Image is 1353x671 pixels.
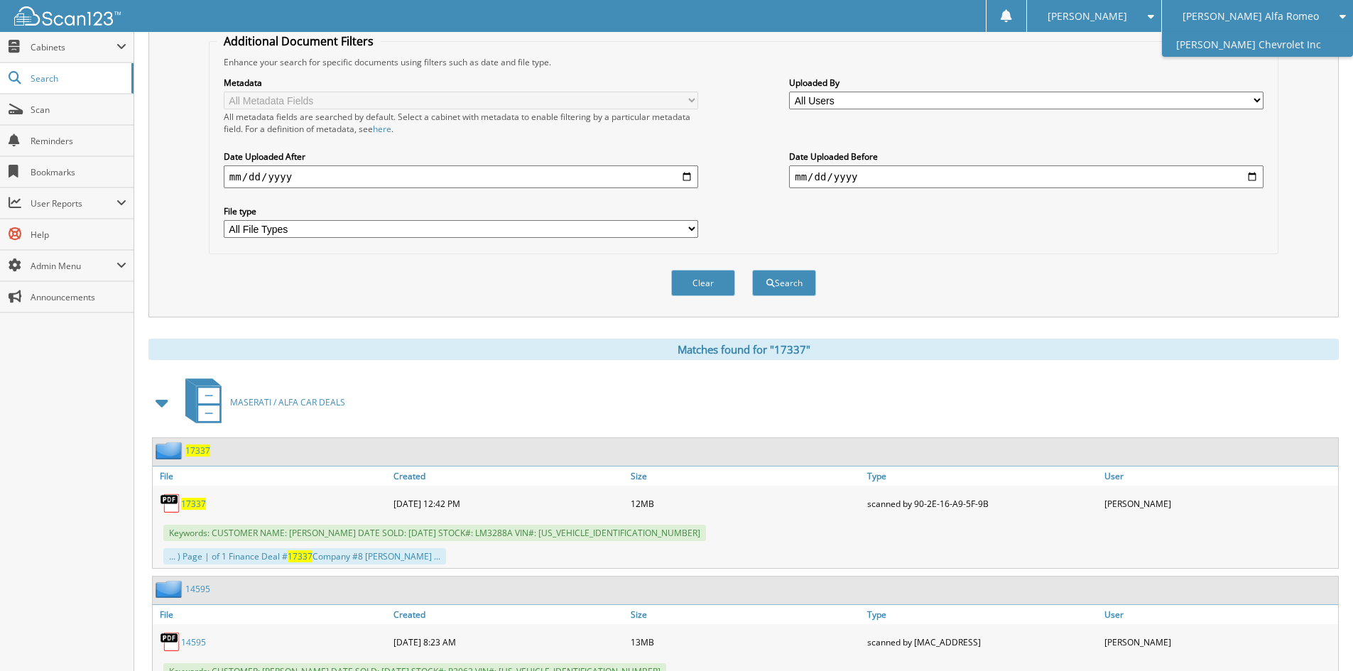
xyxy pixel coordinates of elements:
[224,111,698,135] div: All metadata fields are searched by default. Select a cabinet with metadata to enable filtering b...
[160,631,181,653] img: PDF.png
[627,628,864,656] div: 13MB
[627,489,864,518] div: 12MB
[217,33,381,49] legend: Additional Document Filters
[864,467,1101,486] a: Type
[181,636,206,648] a: 14595
[864,489,1101,518] div: scanned by 90-2E-16-A9-5F-9B
[1282,603,1353,671] iframe: Chat Widget
[185,583,210,595] a: 14595
[1183,12,1319,21] span: [PERSON_NAME] Alfa Romeo
[789,77,1264,89] label: Uploaded By
[789,165,1264,188] input: end
[163,525,706,541] span: Keywords: CUSTOMER NAME: [PERSON_NAME] DATE SOLD: [DATE] STOCK#: LM3288A VIN#: [US_VEHICLE_IDENTI...
[1101,605,1338,624] a: User
[181,498,206,510] a: 17337
[153,605,390,624] a: File
[373,123,391,135] a: here
[864,605,1101,624] a: Type
[864,628,1101,656] div: scanned by [MAC_ADDRESS]
[31,260,116,272] span: Admin Menu
[156,442,185,459] img: folder2.png
[156,580,185,598] img: folder2.png
[390,489,627,518] div: [DATE] 12:42 PM
[14,6,121,26] img: scan123-logo-white.svg
[288,550,313,562] span: 17337
[752,270,816,296] button: Search
[31,291,126,303] span: Announcements
[224,77,698,89] label: Metadata
[31,197,116,209] span: User Reports
[31,229,126,241] span: Help
[31,41,116,53] span: Cabinets
[789,151,1264,163] label: Date Uploaded Before
[224,151,698,163] label: Date Uploaded After
[230,396,345,408] span: MASERATI / ALFA CAR DEALS
[1101,628,1338,656] div: [PERSON_NAME]
[1048,12,1127,21] span: [PERSON_NAME]
[185,444,210,457] a: 17337
[31,104,126,116] span: Scan
[1101,467,1338,486] a: User
[163,548,446,564] div: ... ) Page | of 1 Finance Deal # Company #8 [PERSON_NAME] ...
[1162,32,1353,57] a: [PERSON_NAME] Chevrolet Inc
[1101,489,1338,518] div: [PERSON_NAME]
[627,467,864,486] a: Size
[627,605,864,624] a: Size
[390,467,627,486] a: Created
[31,166,126,178] span: Bookmarks
[153,467,390,486] a: File
[224,205,698,217] label: File type
[390,605,627,624] a: Created
[390,628,627,656] div: [DATE] 8:23 AM
[148,339,1339,360] div: Matches found for "17337"
[671,270,735,296] button: Clear
[224,165,698,188] input: start
[160,493,181,514] img: PDF.png
[31,135,126,147] span: Reminders
[31,72,124,84] span: Search
[217,56,1271,68] div: Enhance your search for specific documents using filters such as date and file type.
[177,374,345,430] a: MASERATI / ALFA CAR DEALS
